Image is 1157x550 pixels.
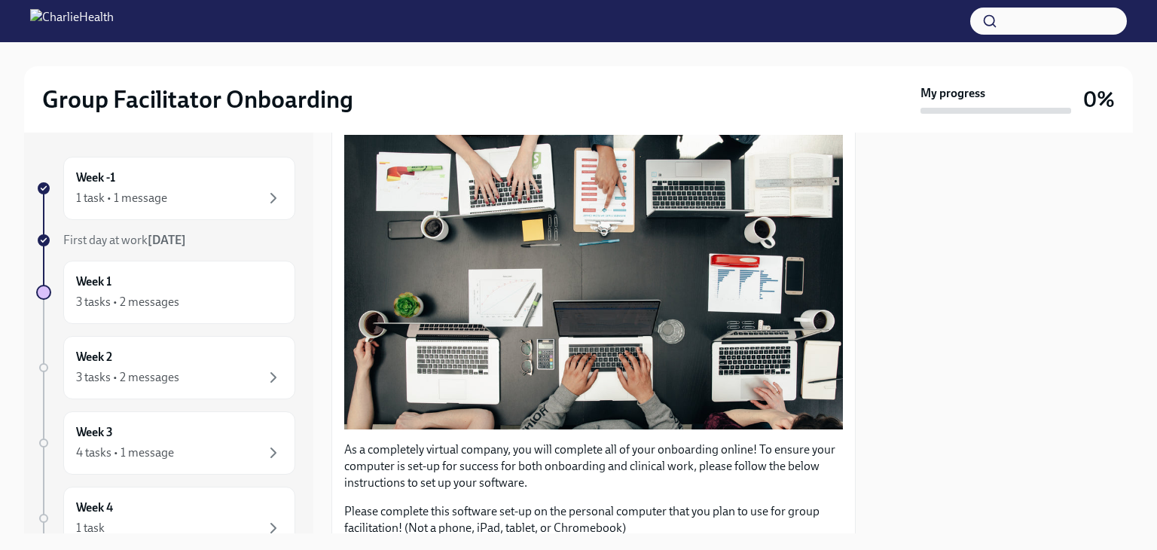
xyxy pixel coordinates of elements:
[36,261,295,324] a: Week 13 tasks • 2 messages
[76,190,167,206] div: 1 task • 1 message
[76,273,111,290] h6: Week 1
[76,500,113,516] h6: Week 4
[36,336,295,399] a: Week 23 tasks • 2 messages
[63,233,186,247] span: First day at work
[76,170,115,186] h6: Week -1
[920,85,985,102] strong: My progress
[76,520,105,536] div: 1 task
[76,445,174,461] div: 4 tasks • 1 message
[1083,86,1115,113] h3: 0%
[76,349,112,365] h6: Week 2
[30,9,114,33] img: CharlieHealth
[76,424,113,441] h6: Week 3
[36,232,295,249] a: First day at work[DATE]
[344,503,843,536] p: Please complete this software set-up on the personal computer that you plan to use for group faci...
[344,135,843,429] button: Zoom image
[148,233,186,247] strong: [DATE]
[344,442,843,491] p: As a completely virtual company, you will complete all of your onboarding online! To ensure your ...
[36,157,295,220] a: Week -11 task • 1 message
[42,84,353,115] h2: Group Facilitator Onboarding
[36,487,295,550] a: Week 41 task
[36,411,295,475] a: Week 34 tasks • 1 message
[76,294,179,310] div: 3 tasks • 2 messages
[76,369,179,386] div: 3 tasks • 2 messages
